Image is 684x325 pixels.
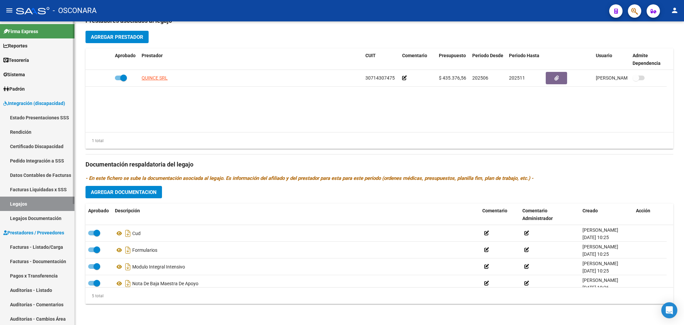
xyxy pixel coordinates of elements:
span: Reportes [3,42,27,49]
span: Creado [582,208,598,213]
div: 5 total [85,292,104,300]
datatable-header-cell: Comentario [399,48,436,71]
span: Comentario [402,53,427,58]
datatable-header-cell: Admite Dependencia [630,48,667,71]
datatable-header-cell: Aprobado [112,48,139,71]
span: Aprobado [88,208,109,213]
span: $ 435.376,56 [439,75,466,81]
span: Sistema [3,71,25,78]
span: Aprobado [115,53,136,58]
i: - En este fichero se sube la documentación asociada al legajo. Es información del afiliado y del ... [85,175,533,181]
h3: Documentación respaldatoria del legajo [85,160,673,169]
i: Descargar documento [124,261,132,272]
span: [PERSON_NAME] [582,261,618,266]
span: CUIT [365,53,376,58]
span: Periodo Desde [472,53,503,58]
datatable-header-cell: Presupuesto [436,48,470,71]
span: [PERSON_NAME] [DATE] [596,75,648,81]
div: Nota De Baja Maestra De Apoyo [115,278,477,289]
span: Acción [636,208,650,213]
datatable-header-cell: Descripción [112,204,480,226]
datatable-header-cell: CUIT [363,48,399,71]
span: [PERSON_NAME] [582,278,618,283]
mat-icon: menu [5,6,13,14]
span: [PERSON_NAME] [582,227,618,233]
div: 1 total [85,137,104,144]
span: [DATE] 10:25 [582,251,609,257]
div: Open Intercom Messenger [661,302,677,318]
span: Agregar Prestador [91,34,143,40]
span: 30714307475 [365,75,395,81]
div: Modulo Integral Intensivo [115,261,477,272]
span: Agregar Documentacion [91,189,157,195]
span: 202511 [509,75,525,81]
span: Admite Dependencia [633,53,661,66]
span: Prestador [142,53,163,58]
datatable-header-cell: Comentario [480,204,520,226]
span: [DATE] 10:26 [582,285,609,290]
mat-icon: person [671,6,679,14]
datatable-header-cell: Periodo Hasta [506,48,543,71]
datatable-header-cell: Aprobado [85,204,112,226]
span: Firma Express [3,28,38,35]
span: - OSCONARA [53,3,97,18]
span: Comentario [482,208,507,213]
div: Cud [115,228,477,239]
i: Descargar documento [124,278,132,289]
span: QUINCE SRL [142,75,168,81]
span: [DATE] 10:25 [582,235,609,240]
datatable-header-cell: Comentario Administrador [520,204,580,226]
i: Descargar documento [124,245,132,255]
span: [DATE] 10:25 [582,268,609,274]
span: Padrón [3,85,25,93]
button: Agregar Documentacion [85,186,162,198]
span: Integración (discapacidad) [3,100,65,107]
span: Tesorería [3,57,29,64]
span: Prestadores / Proveedores [3,229,64,236]
datatable-header-cell: Creado [580,204,633,226]
span: 202506 [472,75,488,81]
span: Comentario Administrador [522,208,553,221]
span: Usuario [596,53,612,58]
datatable-header-cell: Prestador [139,48,363,71]
span: Presupuesto [439,53,466,58]
datatable-header-cell: Acción [633,204,667,226]
datatable-header-cell: Usuario [593,48,630,71]
span: [PERSON_NAME] [582,244,618,249]
span: Periodo Hasta [509,53,539,58]
datatable-header-cell: Periodo Desde [470,48,506,71]
div: Formularios [115,245,477,255]
span: Descripción [115,208,140,213]
i: Descargar documento [124,228,132,239]
button: Agregar Prestador [85,31,149,43]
